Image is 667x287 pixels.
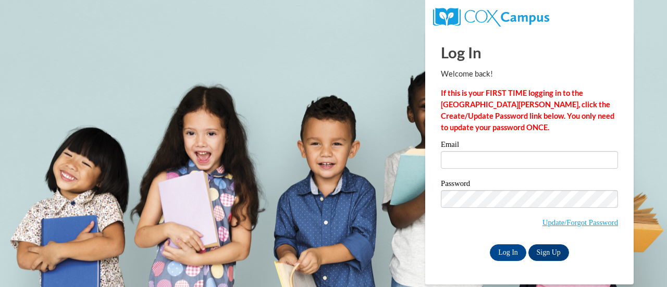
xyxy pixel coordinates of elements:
label: Password [441,180,618,190]
input: Log In [490,244,526,261]
img: COX Campus [433,8,549,27]
a: Update/Forgot Password [542,218,618,227]
label: Email [441,141,618,151]
strong: If this is your FIRST TIME logging in to the [GEOGRAPHIC_DATA][PERSON_NAME], click the Create/Upd... [441,89,614,132]
a: Sign Up [528,244,569,261]
h1: Log In [441,42,618,63]
p: Welcome back! [441,68,618,80]
a: COX Campus [433,12,549,21]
